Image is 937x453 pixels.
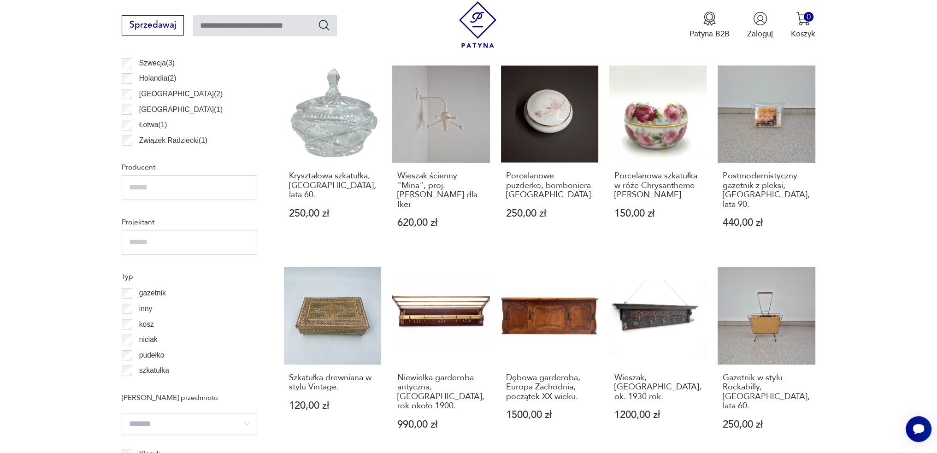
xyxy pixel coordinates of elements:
img: Ikona medalu [702,12,717,26]
p: [GEOGRAPHIC_DATA] ( 2 ) [139,88,223,100]
div: 0 [804,12,813,22]
h3: Gazetnik w stylu Rockabilly, [GEOGRAPHIC_DATA], lata 60. [723,373,810,411]
h3: Postmodernistyczny gazetnik z pleksi, [GEOGRAPHIC_DATA], lata 90. [723,171,810,209]
p: 1200,00 zł [614,410,702,420]
p: kosz [139,318,154,330]
p: 120,00 zł [289,401,377,411]
iframe: Smartsupp widget button [906,416,931,442]
p: Holandia ( 2 ) [139,72,177,84]
p: 250,00 zł [723,420,810,429]
img: Ikonka użytkownika [753,12,767,26]
a: Postmodernistyczny gazetnik z pleksi, Włochy, lata 90.Postmodernistyczny gazetnik z pleksi, [GEOG... [718,65,815,249]
button: 0Koszyk [791,12,815,39]
button: Sprzedawaj [122,15,184,35]
img: Patyna - sklep z meblami i dekoracjami vintage [454,1,501,48]
p: 990,00 zł [397,420,485,429]
p: 250,00 zł [506,209,593,218]
p: 620,00 zł [397,218,485,228]
h3: Szkatułka drewniana w stylu Vintage. [289,373,377,392]
h3: Dębowa garderoba, Europa Zachodnia, początek XX wieku. [506,373,593,401]
p: Projektant [122,216,257,228]
a: Niewielka garderoba antyczna, Europa Zachodnia, rok około 1900.Niewielka garderoba antyczna, [GEO... [392,267,489,451]
a: Porcelanowa szkatułka w róże Chrysantheme CaciliePorcelanowa szkatułka w róże Chrysantheme [PERSO... [609,65,707,249]
button: Zaloguj [747,12,773,39]
p: 1500,00 zł [506,410,593,420]
p: 150,00 zł [614,209,702,218]
button: Patyna B2B [689,12,730,39]
p: szkatułka [139,365,169,377]
p: Łotwa ( 1 ) [139,119,167,131]
p: niciak [139,334,158,346]
p: inny [139,303,153,315]
p: Producent [122,161,257,173]
p: [GEOGRAPHIC_DATA] ( 1 ) [139,104,223,116]
h3: Wieszak, [GEOGRAPHIC_DATA], ok. 1930 rok. [614,373,702,401]
p: Związek Radziecki ( 1 ) [139,135,207,147]
p: gazetnik [139,287,166,299]
a: Porcelanowe puzderko, bomboniera Limoges.Porcelanowe puzderko, bomboniera [GEOGRAPHIC_DATA].250,0... [501,65,598,249]
p: pudełko [139,349,165,361]
a: Szkatułka drewniana w stylu Vintage.Szkatułka drewniana w stylu Vintage.120,00 zł [284,267,381,451]
a: Wieszak, Europa Zachodnia, ok. 1930 rok.Wieszak, [GEOGRAPHIC_DATA], ok. 1930 rok.1200,00 zł [609,267,707,451]
p: [PERSON_NAME] przedmiotu [122,392,257,404]
a: Sprzedawaj [122,22,184,29]
a: Wieszak ścienny "Mina", proj. O. Borsani dla IkeiWieszak ścienny "Mina", proj. [PERSON_NAME] dla ... [392,65,489,249]
a: Dębowa garderoba, Europa Zachodnia, początek XX wieku.Dębowa garderoba, Europa Zachodnia, począte... [501,267,598,451]
p: Zaloguj [747,29,773,39]
h3: Wieszak ścienny "Mina", proj. [PERSON_NAME] dla Ikei [397,171,485,209]
h3: Porcelanowa szkatułka w róże Chrysantheme [PERSON_NAME] [614,171,702,200]
h3: Kryształowa szkatułka, [GEOGRAPHIC_DATA], lata 60. [289,171,377,200]
p: 440,00 zł [723,218,810,228]
h3: Niewielka garderoba antyczna, [GEOGRAPHIC_DATA], rok około 1900. [397,373,485,411]
p: Patyna B2B [689,29,730,39]
a: Ikona medaluPatyna B2B [689,12,730,39]
p: Szwecja ( 3 ) [139,57,175,69]
p: 250,00 zł [289,209,377,218]
a: Kryształowa szkatułka, Polska, lata 60.Kryształowa szkatułka, [GEOGRAPHIC_DATA], lata 60.250,00 zł [284,65,381,249]
a: Gazetnik w stylu Rockabilly, Niemcy, lata 60.Gazetnik w stylu Rockabilly, [GEOGRAPHIC_DATA], lata... [718,267,815,451]
button: Szukaj [318,18,331,32]
p: Typ [122,271,257,282]
img: Ikona koszyka [796,12,810,26]
h3: Porcelanowe puzderko, bomboniera [GEOGRAPHIC_DATA]. [506,171,593,200]
p: Koszyk [791,29,815,39]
